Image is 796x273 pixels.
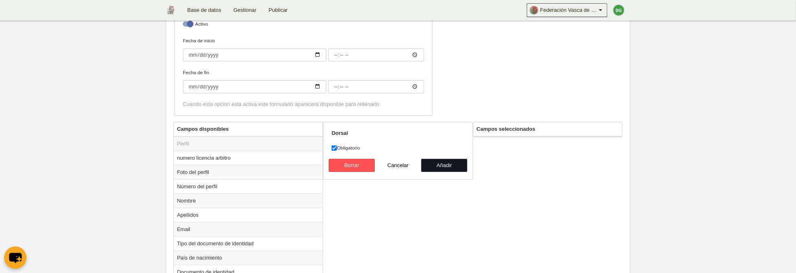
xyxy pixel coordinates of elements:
[183,48,326,62] input: Fecha de inicio
[329,159,375,172] button: Borrar
[174,222,323,236] td: Email
[4,247,26,269] button: chat-button
[473,122,622,136] th: Campos seleccionados
[332,144,464,152] label: Obligatorio
[421,159,468,172] button: Añadir
[183,69,424,93] label: Fecha de fin
[174,165,323,179] td: Foto del perfil
[328,48,424,62] input: Fecha de inicio
[183,80,326,93] input: Fecha de fin
[183,101,424,108] div: Cuando esta opción está activa este formulario aparecerá disponible para rellenarlo
[174,236,323,251] td: Tipo del documento de identidad
[174,194,323,208] td: Nombre
[174,208,323,222] td: Apellidos
[174,151,323,165] td: numero licencia arbitro
[174,251,323,265] td: País de nacimiento
[174,136,323,151] td: Perfil
[183,37,424,62] label: Fecha de inicio
[328,80,424,93] input: Fecha de fin
[332,145,337,151] input: Obligatorio
[540,6,597,14] span: Federación Vasca de Voleibol
[530,6,538,14] img: Oa2hBJ8rYK13.30x30.jpg
[174,122,323,136] th: Campos disponibles
[613,5,624,15] img: c2l6ZT0zMHgzMCZmcz05JnRleHQ9REcmYmc9NDNhMDQ3.png
[183,20,424,30] label: Activo
[166,5,175,15] img: Federación Vasca de Voleibol
[332,130,348,136] strong: Dorsal
[375,159,421,172] button: Cancelar
[174,179,323,194] td: Número del perfil
[527,3,607,17] a: Federación Vasca de Voleibol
